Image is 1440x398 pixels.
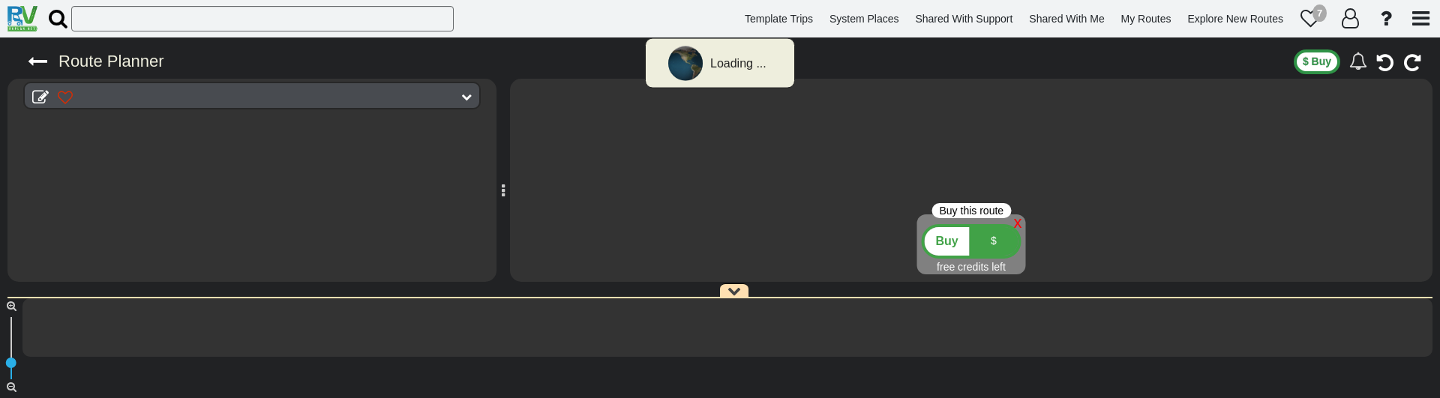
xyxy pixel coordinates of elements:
[1312,4,1327,22] div: 7
[915,13,1012,25] span: Shared With Support
[1022,4,1111,34] a: Shared With Me
[738,4,820,34] a: Template Trips
[908,4,1019,34] a: Shared With Support
[1029,13,1104,25] span: Shared With Me
[710,55,766,73] div: Loading ...
[1294,1,1327,37] a: 7
[1303,55,1331,67] span: $ Buy
[937,261,1006,273] span: free credits left
[58,52,164,70] sapn: Route Planner
[1121,13,1171,25] span: My Routes
[991,235,997,247] span: $
[1187,13,1283,25] span: Explore New Routes
[823,4,906,34] a: System Places
[935,235,958,247] span: Buy
[1014,211,1022,234] div: x
[940,205,1004,217] span: Buy this route
[7,6,37,31] img: RvPlanetLogo.png
[745,13,813,25] span: Template Trips
[1114,4,1178,34] a: My Routes
[829,13,899,25] span: System Places
[1294,49,1340,74] button: $ Buy
[917,223,1026,259] button: Buy $
[1014,213,1022,232] span: x
[1180,4,1290,34] a: Explore New Routes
